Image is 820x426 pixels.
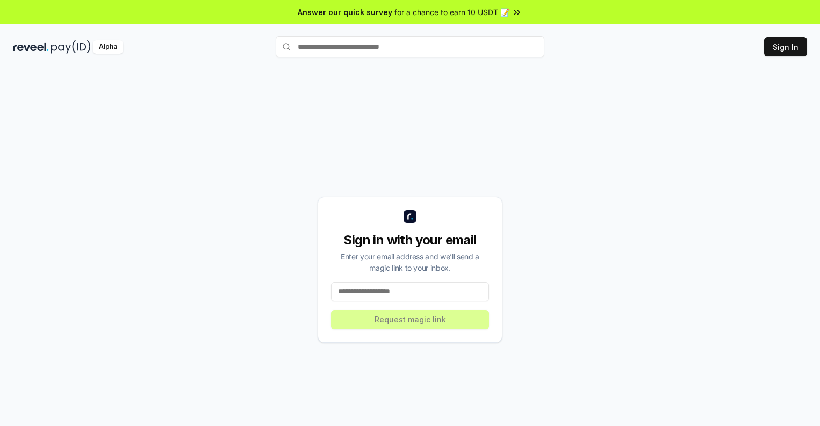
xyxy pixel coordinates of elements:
[298,6,392,18] span: Answer our quick survey
[764,37,807,56] button: Sign In
[331,232,489,249] div: Sign in with your email
[394,6,509,18] span: for a chance to earn 10 USDT 📝
[331,251,489,273] div: Enter your email address and we’ll send a magic link to your inbox.
[13,40,49,54] img: reveel_dark
[93,40,123,54] div: Alpha
[51,40,91,54] img: pay_id
[404,210,416,223] img: logo_small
